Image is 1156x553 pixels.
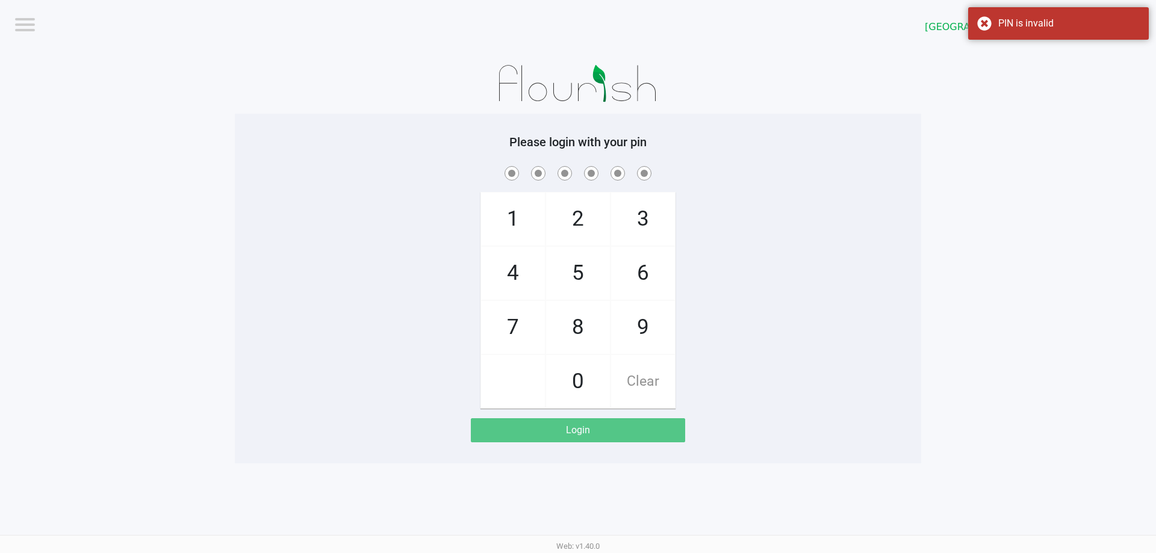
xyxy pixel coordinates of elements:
[546,355,610,408] span: 0
[925,20,1037,34] span: [GEOGRAPHIC_DATA]
[611,247,675,300] span: 6
[998,16,1140,31] div: PIN is invalid
[546,193,610,246] span: 2
[611,355,675,408] span: Clear
[611,193,675,246] span: 3
[546,301,610,354] span: 8
[481,301,545,354] span: 7
[244,135,912,149] h5: Please login with your pin
[546,247,610,300] span: 5
[481,247,545,300] span: 4
[481,193,545,246] span: 1
[556,542,600,551] span: Web: v1.40.0
[611,301,675,354] span: 9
